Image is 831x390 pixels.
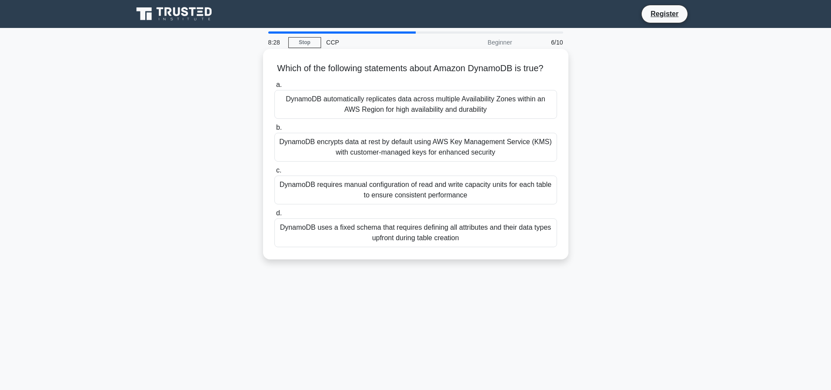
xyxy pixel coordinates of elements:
[274,133,557,162] div: DynamoDB encrypts data at rest by default using AWS Key Management Service (KMS) with customer-ma...
[274,176,557,204] div: DynamoDB requires manual configuration of read and write capacity units for each table to ensure ...
[276,81,282,88] span: a.
[321,34,441,51] div: CCP
[274,90,557,119] div: DynamoDB automatically replicates data across multiple Availability Zones within an AWS Region fo...
[288,37,321,48] a: Stop
[645,8,684,19] a: Register
[441,34,517,51] div: Beginner
[276,209,282,217] span: d.
[274,218,557,247] div: DynamoDB uses a fixed schema that requires defining all attributes and their data types upfront d...
[274,63,558,74] h5: Which of the following statements about Amazon DynamoDB is true?
[276,166,281,174] span: c.
[276,124,282,131] span: b.
[263,34,288,51] div: 8:28
[517,34,568,51] div: 6/10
